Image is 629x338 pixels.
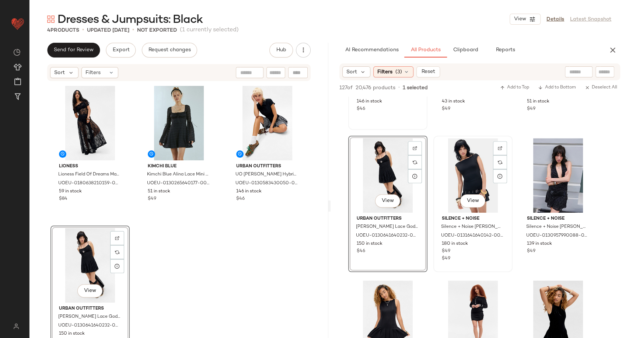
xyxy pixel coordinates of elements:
p: updated [DATE] [87,27,129,34]
span: $49 [527,248,535,255]
span: Filters [85,69,101,77]
span: $49 [442,106,450,112]
span: [PERSON_NAME] Lace Godet Mini Dress - Black XS at Urban Outfitters [58,314,120,320]
a: Details [546,15,564,23]
span: Sort [346,68,357,76]
span: View [84,288,96,294]
span: $49 [442,248,450,255]
span: UOEU-0180638210159-000-001 [58,180,120,187]
button: View [460,194,485,208]
img: 0130957990088_001_m [521,138,595,213]
span: 4 [47,28,50,33]
img: 0130641640232_001_a2 [53,228,127,303]
img: 0130583430050_009_a2 [230,86,304,160]
span: Deselect All [585,85,617,90]
span: 127 of [339,84,353,92]
button: View [510,14,541,25]
button: Export [106,43,136,58]
span: (1 currently selected) [180,26,239,35]
span: Kimchi Blue Alina Lace Mini Dress - Black M at Urban Outfitters [147,171,209,178]
button: Reset [416,66,440,77]
span: $84 [59,196,67,202]
button: Deselect All [582,83,620,92]
span: Reset [421,69,435,75]
span: UOEU-0130957990088-000-001 [526,233,588,239]
button: Add to Top [497,83,532,92]
span: UOEU-0130641640232-000-001 [356,233,418,239]
span: Export [112,47,129,53]
span: UOEU-0130641640232-000-001 [58,323,120,329]
span: UOEU-0131641640142-000-001 [441,233,503,239]
span: $49 [442,256,450,261]
span: • [132,26,134,35]
span: 139 in stock [527,241,552,247]
span: 51 in stock [148,188,170,195]
button: Add to Bottom [535,83,579,92]
span: Silence + Noise [527,216,589,222]
button: Send for Review [47,43,100,58]
span: Silence + Noise [PERSON_NAME] Belted Mini Dress - Black XS at Urban Outfitters [441,224,503,230]
img: svg%3e [498,146,502,150]
span: Add to Bottom [538,85,576,90]
span: Request changes [148,47,191,53]
img: svg%3e [498,160,502,164]
img: svg%3e [13,49,21,56]
span: Dresses & Jumpsuits: Black [57,13,203,27]
span: Silence + Noise [442,216,504,222]
span: 59 in stock [59,188,82,195]
span: Send for Review [53,47,94,53]
img: svg%3e [115,250,119,254]
span: 1 selected [403,84,428,92]
span: UOEU-0130583430050-000-009 [235,180,298,187]
span: $49 [148,196,156,202]
span: 43 in stock [442,98,465,105]
img: 0130265640177_001_a2 [142,86,216,160]
span: Lioness [59,163,121,170]
span: Clipboard [452,47,478,53]
span: $46 [236,196,245,202]
span: AI Recommendations [345,47,398,53]
span: Lioness Field Of Dreams Maxi Dress - Black XL at Urban Outfitters [58,171,120,178]
span: $46 [357,106,365,112]
img: svg%3e [413,146,417,150]
p: Not Exported [137,27,177,34]
span: UOEU-0130265640177-000-001 [147,180,209,187]
span: Silence + Noise [PERSON_NAME] Halter Dress - Black M at Urban Outfitters [526,224,588,230]
span: View [381,198,394,204]
button: Hub [269,43,293,58]
span: View [514,16,526,22]
span: Kimchi Blue [148,163,210,170]
img: svg%3e [115,236,119,240]
span: Filters [377,68,392,76]
span: Sort [54,69,65,77]
span: UO [PERSON_NAME] Hybrid Check Dress - Black XL at Urban Outfitters [235,171,298,178]
span: 146 in stock [357,98,382,105]
span: [PERSON_NAME] Lace Godet Mini Dress - Black XS at Urban Outfitters [356,224,418,230]
span: 20,476 products [356,84,395,92]
span: • [82,26,84,35]
button: View [77,284,102,297]
span: Urban Outfitters [236,163,298,170]
span: Reports [495,47,515,53]
span: Add to Top [500,85,529,90]
span: 51 in stock [527,98,549,105]
span: (3) [395,68,402,76]
div: Products [47,27,79,34]
img: 0130641640232_001_a2 [351,138,425,213]
img: 0180638210159_001_a2 [53,86,127,160]
img: svg%3e [47,15,55,23]
img: svg%3e [9,323,23,329]
button: Request changes [142,43,197,58]
img: 0131641640142_001_a2 [436,138,510,213]
img: heart_red.DM2ytmEG.svg [10,16,25,31]
span: 146 in stock [236,188,262,195]
span: Hub [276,47,286,53]
span: $49 [527,106,535,112]
img: svg%3e [413,160,417,164]
span: • [398,84,400,91]
span: 180 in stock [442,241,468,247]
span: All Products [410,47,440,53]
button: View [375,194,400,208]
span: View [466,198,479,204]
